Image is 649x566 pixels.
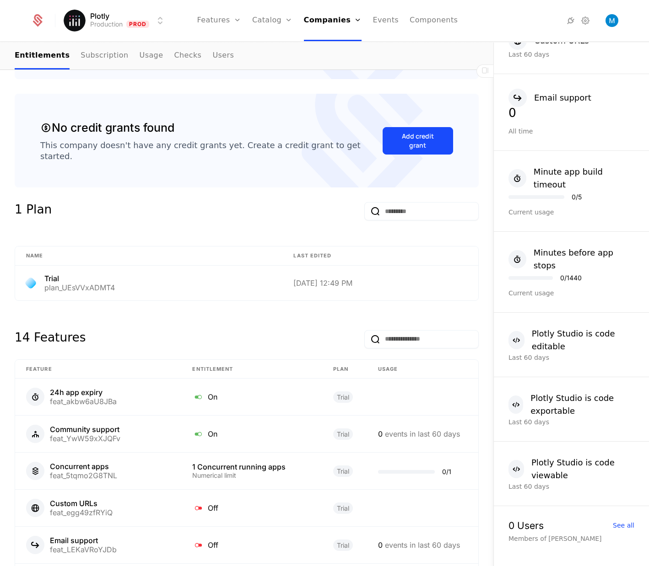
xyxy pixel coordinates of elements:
[40,119,174,137] div: No credit grants found
[50,398,117,405] div: feat_akbw6aU8JBa
[508,246,634,272] button: Minutes before app stops
[508,327,634,353] button: Plotly Studio is code editable
[442,469,451,475] div: 0 / 1
[15,360,181,379] th: Feature
[508,127,634,136] div: All time
[66,11,166,31] button: Select environment
[44,275,115,282] div: Trial
[15,43,479,69] nav: Main
[508,392,634,417] button: Plotly Studio is code exportable
[508,521,544,530] div: 0 Users
[322,360,367,379] th: plan
[531,456,634,482] div: Plotly Studio is code viewable
[532,327,634,353] div: Plotly Studio is code editable
[333,502,353,514] span: Trial
[181,360,322,379] th: Entitlement
[174,43,201,69] a: Checks
[333,391,353,403] span: Trial
[508,50,634,59] div: Last 60 days
[50,389,117,396] div: 24h app expiry
[508,417,634,427] div: Last 60 days
[192,472,311,479] div: Numerical limit
[383,127,453,155] button: Add credit grant
[81,43,128,69] a: Subscription
[140,43,163,69] a: Usage
[580,15,591,26] a: Settings
[90,12,109,20] span: Plotly
[212,43,234,69] a: Users
[606,14,618,27] button: Open user button
[508,456,634,482] button: Plotly Studio is code viewable
[192,539,311,551] div: Off
[572,194,582,200] div: 0 / 5
[333,539,353,551] span: Trial
[192,463,311,470] div: 1 Concurrent running apps
[50,546,117,553] div: feat_LEKaVRoYJDb
[530,392,634,417] div: Plotly Studio is code exportable
[508,353,634,362] div: Last 60 days
[282,246,478,266] th: Last edited
[508,482,634,491] div: Last 60 days
[333,428,353,440] span: Trial
[50,463,117,470] div: Concurrent apps
[50,472,117,479] div: feat_5tqmo2G8TNL
[192,428,311,440] div: On
[367,360,478,379] th: Usage
[293,279,467,287] div: [DATE] 12:49 PM
[15,330,86,348] div: 14 Features
[192,502,311,514] div: Off
[50,500,113,507] div: Custom URLs
[50,435,120,442] div: feat_YwW59xXJQFv
[565,15,576,26] a: Integrations
[508,288,634,298] div: Current usage
[385,540,460,550] span: events in last 60 days
[508,166,634,191] button: Minute app build timeout
[50,426,120,433] div: Community support
[508,534,634,543] div: Members of [PERSON_NAME]
[15,43,234,69] ul: Choose Sub Page
[90,20,123,29] div: Production
[15,43,70,69] a: Entitlements
[534,246,634,272] div: Minutes before app stops
[385,429,460,438] span: events in last 60 days
[44,284,115,291] div: plan_UEsVVxADMT4
[15,202,52,220] div: 1 Plan
[126,21,150,28] span: Prod
[394,132,442,150] div: Add credit grant
[50,537,117,544] div: Email support
[378,539,467,550] div: 0
[560,275,582,281] div: 0 / 1440
[534,91,591,104] div: Email support
[40,140,383,162] div: This company doesn't have any credit grants yet. Create a credit grant to get started.
[606,14,618,27] img: Matthew Brown
[333,465,353,477] span: Trial
[508,107,634,119] div: 0
[508,89,591,107] button: Email support
[534,166,634,191] div: Minute app build timeout
[192,391,311,403] div: On
[613,522,634,529] div: See all
[378,428,467,439] div: 0
[64,10,86,32] img: Plotly
[508,208,634,217] div: Current usage
[50,509,113,516] div: feat_egg49zfRYiQ
[15,246,282,266] th: Name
